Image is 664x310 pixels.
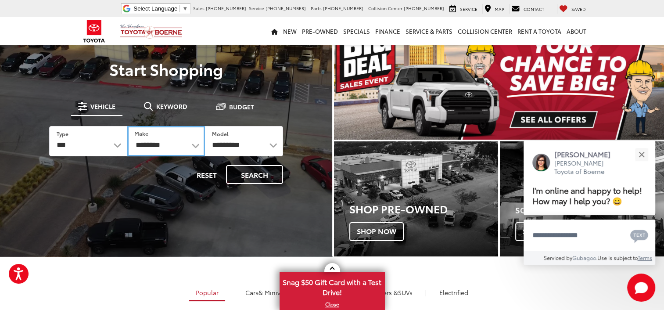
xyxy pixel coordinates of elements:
span: Keyword [156,103,187,109]
span: Map [495,6,504,12]
span: [PHONE_NUMBER] [266,5,306,11]
span: Collision Center [368,5,402,11]
span: Shop Now [349,222,404,241]
img: Toyota [78,17,111,46]
span: Select Language [133,5,177,12]
div: Close[PERSON_NAME][PERSON_NAME] Toyota of BoerneI'm online and happy to help! How may I help you?... [524,141,655,265]
h3: Shop Pre-Owned [349,203,498,214]
span: Snag $50 Gift Card with a Test Drive! [280,273,384,299]
p: Start Shopping [37,60,295,78]
div: Toyota [334,141,498,256]
p: [PERSON_NAME] Toyota of Boerne [554,159,619,176]
span: Use is subject to [597,254,638,261]
label: Type [57,130,68,137]
button: Close [632,145,651,164]
label: Make [134,130,148,137]
a: Select Language​ [133,5,188,12]
span: [PHONE_NUMBER] [404,5,444,11]
a: Map [482,4,506,14]
h4: Schedule Service [515,206,664,215]
label: Model [212,130,229,137]
p: [PERSON_NAME] [554,149,619,159]
span: Vehicle [90,103,115,109]
a: New [280,17,299,45]
div: Toyota [500,141,664,256]
a: Shop Pre-Owned Shop Now [334,141,498,256]
span: Schedule Now [515,222,586,241]
img: Vic Vaughan Toyota of Boerne [120,24,183,39]
a: Popular [189,285,225,301]
span: Service [249,5,264,11]
a: Cars [239,285,294,300]
span: I'm online and happy to help! How may I help you? 😀 [532,184,642,206]
a: Pre-Owned [299,17,341,45]
a: Collision Center [455,17,515,45]
a: Rent a Toyota [515,17,564,45]
button: Toggle Chat Window [627,274,655,302]
span: & Minivan [258,288,288,297]
a: SUVs [353,285,419,300]
a: Contact [509,4,546,14]
span: Contact [524,6,544,12]
a: Specials [341,17,373,45]
a: My Saved Vehicles [557,4,588,14]
a: Home [269,17,280,45]
svg: Start Chat [627,274,655,302]
a: Service [447,4,480,14]
span: Service [460,6,477,12]
li: | [423,288,429,297]
button: Reset [189,165,224,184]
span: Saved [571,6,586,12]
a: Schedule Service Schedule Now [500,141,664,256]
svg: Text [630,229,648,243]
span: Parts [311,5,322,11]
span: Budget [229,104,254,110]
button: Search [226,165,283,184]
a: Service & Parts: Opens in a new tab [403,17,455,45]
span: [PHONE_NUMBER] [206,5,246,11]
a: Terms [638,254,652,261]
a: Gubagoo. [572,254,597,261]
a: About [564,17,589,45]
button: Chat with SMS [628,225,651,245]
a: Finance [373,17,403,45]
textarea: Type your message [524,220,655,251]
span: [PHONE_NUMBER] [323,5,363,11]
li: | [229,288,235,297]
a: Electrified [433,285,475,300]
span: Sales [193,5,205,11]
span: Serviced by [544,254,572,261]
span: ▼ [182,5,188,12]
span: ​ [179,5,180,12]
